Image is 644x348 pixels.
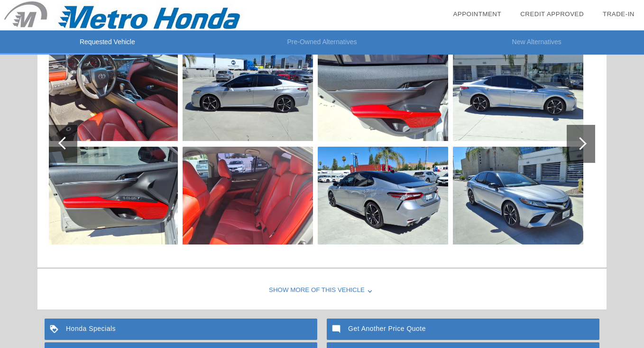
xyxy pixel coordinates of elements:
img: 7a4ed2c08dc62f4d73ca87ffd8c57d5a.jpg [47,43,178,141]
a: Credit Approved [520,10,584,18]
li: Pre-Owned Alternatives [215,30,430,55]
img: 7b053042a90dda272dbd66c657d50009.jpg [183,43,313,141]
img: ic_mode_comment_white_24dp_2x.png [327,319,348,340]
img: ic_loyalty_white_24dp_2x.png [45,319,66,340]
li: New Alternatives [429,30,644,55]
img: 26c316929c2b07967f55f84a8ef65b52.jpg [318,43,448,141]
img: 7ca054d6a686f492465e7cd696a36c9a.jpg [453,147,583,245]
a: Appointment [453,10,501,18]
img: 1641e7912eb5d37ce7c77adc4646a3d3.jpg [47,147,178,245]
a: Get Another Price Quote [327,319,599,340]
img: 4447ebae54deb9830575c3638257d3bc.jpg [183,147,313,245]
a: Honda Specials [45,319,317,340]
a: Trade-In [603,10,635,18]
img: 6e697699fe6f9f270c6a14db0613b074.jpg [318,147,448,245]
img: dcb37f4f8b147a161d2e069e65b9bdaa.jpg [453,43,583,141]
div: Show More of this Vehicle [37,272,607,310]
